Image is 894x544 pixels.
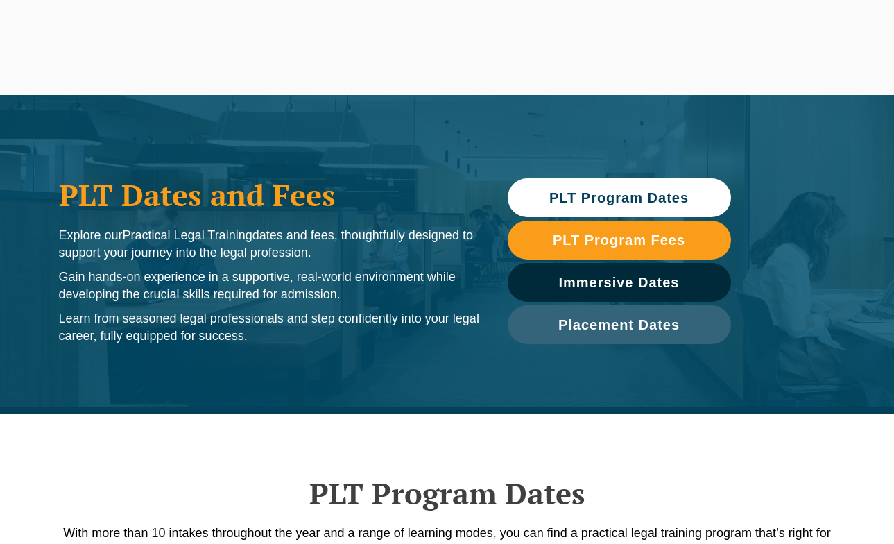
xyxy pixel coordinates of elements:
p: Explore our dates and fees, thoughtfully designed to support your journey into the legal profession. [59,227,480,262]
span: Practical Legal Training [123,228,252,242]
a: PLT Program Fees [508,221,731,260]
h2: PLT Program Dates [52,476,843,511]
span: PLT Program Fees [553,233,685,247]
p: Learn from seasoned legal professionals and step confidently into your legal career, fully equipp... [59,310,480,345]
span: Placement Dates [558,318,680,332]
a: Immersive Dates [508,263,731,302]
a: PLT Program Dates [508,178,731,217]
span: PLT Program Dates [549,191,689,205]
h1: PLT Dates and Fees [59,178,480,212]
span: Immersive Dates [559,275,680,289]
a: Placement Dates [508,305,731,344]
p: Gain hands-on experience in a supportive, real-world environment while developing the crucial ski... [59,269,480,303]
